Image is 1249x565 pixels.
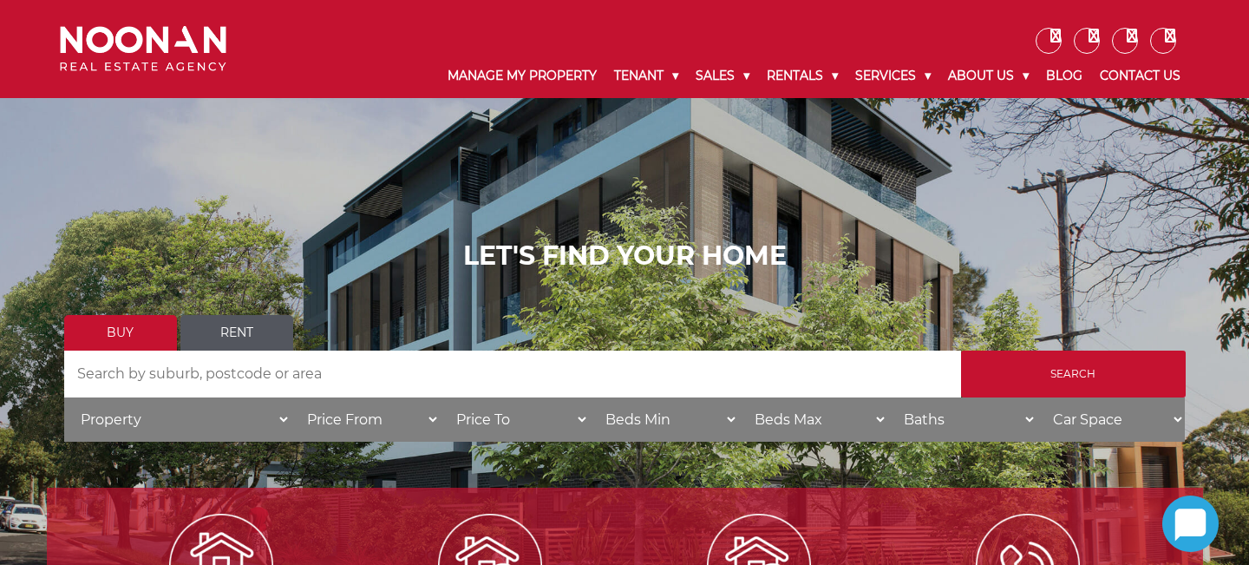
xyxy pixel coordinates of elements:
a: Manage My Property [439,54,605,98]
a: Services [847,54,939,98]
a: Blog [1037,54,1091,98]
a: Rentals [758,54,847,98]
a: Buy [64,315,177,351]
input: Search by suburb, postcode or area [64,351,961,397]
a: Sales [687,54,758,98]
h1: LET'S FIND YOUR HOME [64,240,1186,272]
a: Contact Us [1091,54,1189,98]
a: About Us [939,54,1037,98]
a: Rent [180,315,293,351]
a: Tenant [605,54,687,98]
input: Search [961,351,1186,397]
img: Noonan Real Estate Agency [60,26,226,72]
